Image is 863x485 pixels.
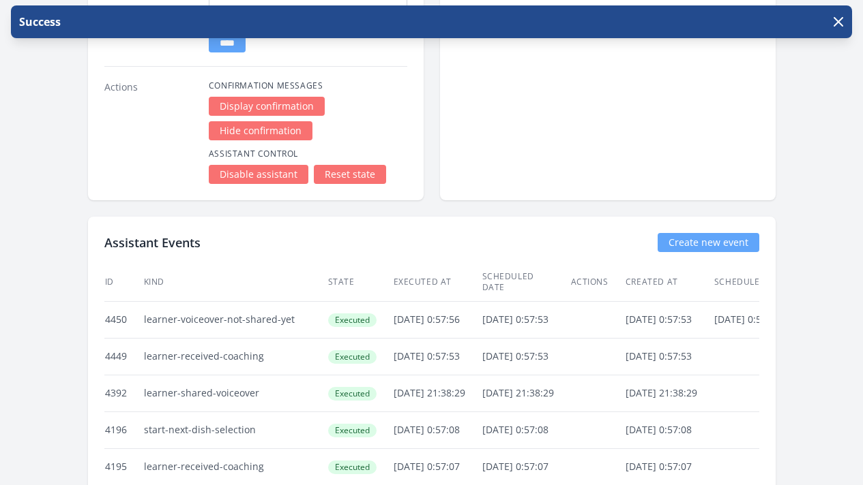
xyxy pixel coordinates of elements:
[209,148,407,159] h4: Assistant Control
[393,375,482,411] td: [DATE] 21:38:29
[104,448,143,485] td: 4195
[393,411,482,448] td: [DATE] 0:57:08
[327,263,393,302] th: State
[393,301,482,338] td: [DATE] 0:57:56
[209,121,312,140] a: Hide confirmation
[482,338,570,375] td: [DATE] 0:57:53
[482,448,570,485] td: [DATE] 0:57:07
[625,375,714,411] td: [DATE] 21:38:29
[393,263,482,302] th: Executed at
[328,313,377,327] span: Executed
[658,233,759,252] a: Create new event
[143,448,327,485] td: learner-received-coaching
[209,97,325,116] a: Display confirmation
[328,460,377,474] span: Executed
[625,301,714,338] td: [DATE] 0:57:53
[104,233,201,252] h2: Assistant Events
[625,338,714,375] td: [DATE] 0:57:53
[143,375,327,411] td: learner-shared-voiceover
[625,263,714,302] th: Created at
[104,263,143,302] th: ID
[209,80,407,91] h4: Confirmation Messages
[209,165,308,184] a: Disable assistant
[570,263,625,302] th: Actions
[714,301,797,338] td: [DATE] 0:57:53
[328,424,377,437] span: Executed
[482,375,570,411] td: [DATE] 21:38:29
[16,14,61,30] p: Success
[104,80,198,184] dt: Actions
[328,350,377,364] span: Executed
[482,263,570,302] th: Scheduled date
[104,375,143,411] td: 4392
[393,338,482,375] td: [DATE] 0:57:53
[714,263,797,302] th: Scheduled at
[328,387,377,401] span: Executed
[143,338,327,375] td: learner-received-coaching
[104,301,143,338] td: 4450
[143,411,327,448] td: start-next-dish-selection
[625,448,714,485] td: [DATE] 0:57:07
[393,448,482,485] td: [DATE] 0:57:07
[482,411,570,448] td: [DATE] 0:57:08
[143,263,327,302] th: Kind
[143,301,327,338] td: learner-voiceover-not-shared-yet
[314,165,386,184] a: Reset state
[104,411,143,448] td: 4196
[104,338,143,375] td: 4449
[482,301,570,338] td: [DATE] 0:57:53
[625,411,714,448] td: [DATE] 0:57:08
